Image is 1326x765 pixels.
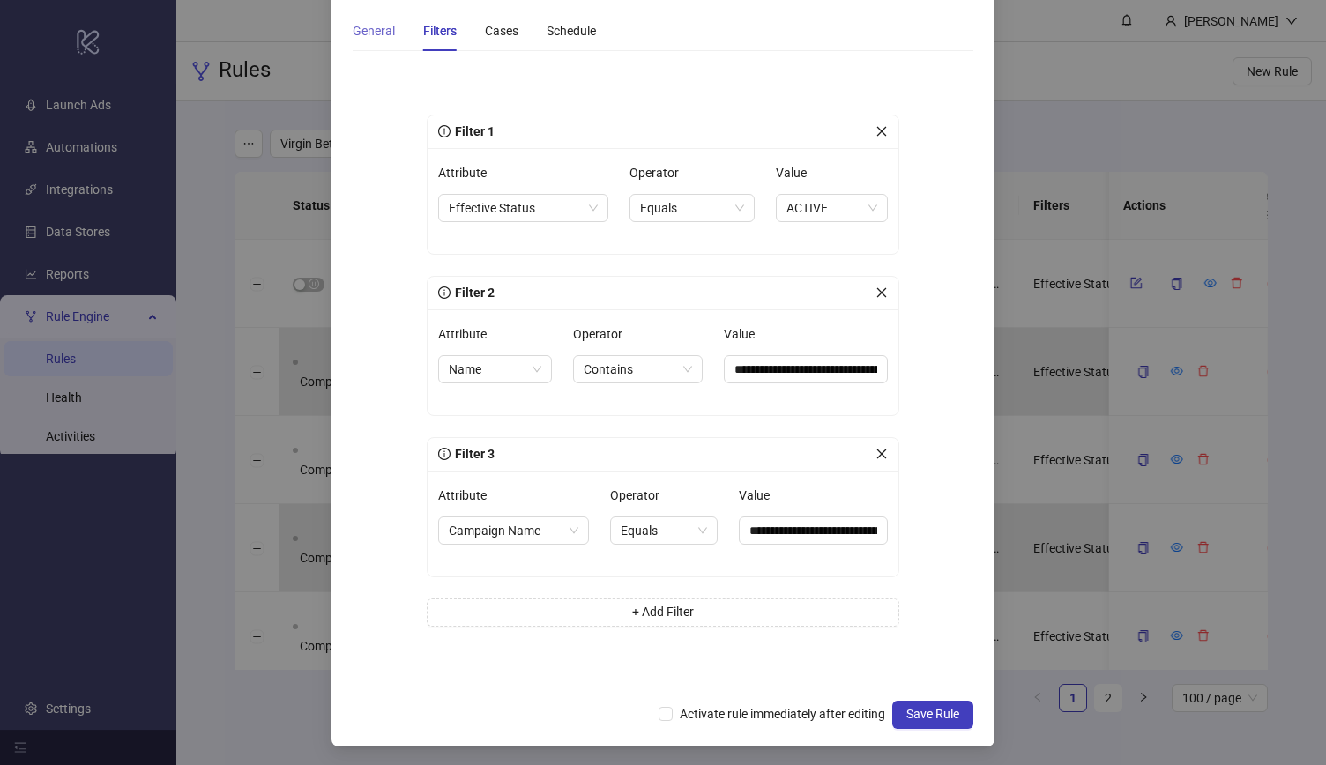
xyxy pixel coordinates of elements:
[739,516,888,545] input: Value
[427,598,899,627] button: + Add Filter
[584,356,692,382] span: Contains
[724,320,766,348] label: Value
[451,447,495,461] span: Filter 3
[438,286,451,299] span: info-circle
[451,286,495,300] span: Filter 2
[640,195,744,221] span: Equals
[875,125,888,137] span: close
[438,159,498,187] label: Attribute
[423,21,457,41] div: Filters
[449,517,578,544] span: Campaign Name
[451,124,495,138] span: Filter 1
[449,356,541,382] span: Name
[629,159,690,187] label: Operator
[485,21,518,41] div: Cases
[776,159,818,187] label: Value
[438,481,498,509] label: Attribute
[724,355,888,383] input: Value
[786,195,877,221] span: ACTIVE
[438,448,451,460] span: info-circle
[673,704,892,724] span: Activate rule immediately after editing
[438,320,498,348] label: Attribute
[906,707,959,721] span: Save Rule
[449,195,598,221] span: Effective Status
[353,21,395,41] div: General
[573,320,634,348] label: Operator
[438,125,451,137] span: info-circle
[875,448,888,460] span: close
[892,701,973,729] button: Save Rule
[739,481,781,509] label: Value
[547,21,596,41] div: Schedule
[875,286,888,299] span: close
[632,605,694,619] span: + Add Filter
[610,481,671,509] label: Operator
[621,517,707,544] span: Equals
